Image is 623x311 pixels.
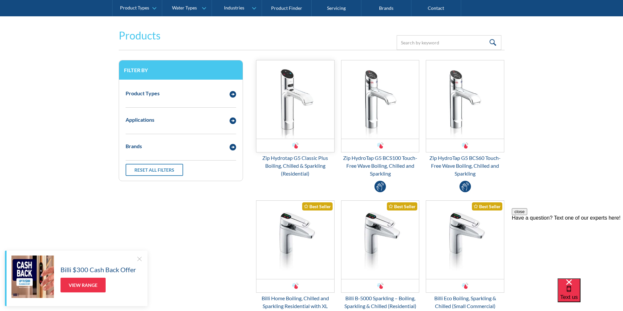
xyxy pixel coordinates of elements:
[341,201,419,279] img: Billi B-5000 Sparkling – Boiling, Sparkling & Chilled (Residential)
[256,154,335,178] div: Zip Hydrotap G5 Classic Plus Boiling, Chilled & Sparkling (Residential)
[426,294,504,310] div: Billi Eco Boiling, Sparkling & Chilled (Small Commercial)
[61,278,106,292] a: View Range
[256,60,335,178] a: Zip Hydrotap G5 Classic Plus Boiling, Chilled & Sparkling (Residential)Zip Hydrotap G5 Classic Pl...
[341,60,419,139] img: Zip HydroTap G5 BCS100 Touch-Free Wave Boiling, Chilled and Sparkling
[341,294,420,310] div: Billi B-5000 Sparkling – Boiling, Sparkling & Chilled (Residential)
[341,60,420,178] a: Zip HydroTap G5 BCS100 Touch-Free Wave Boiling, Chilled and SparklingZip HydroTap G5 BCS100 Touch...
[387,202,417,210] div: Best Seller
[426,60,504,178] a: Zip HydroTap G5 BCS60 Touch-Free Wave Boiling, Chilled and SparklingZip HydroTap G5 BCS60 Touch-F...
[126,164,183,176] a: Reset all filters
[397,35,501,50] input: Search by keyword
[512,208,623,287] iframe: podium webchat widget prompt
[172,5,197,11] div: Water Types
[558,278,623,311] iframe: podium webchat widget bubble
[341,200,420,310] a: Billi B-5000 Sparkling – Boiling, Sparkling & Chilled (Residential)Best SellerBilli B-5000 Sparkl...
[426,154,504,178] div: Zip HydroTap G5 BCS60 Touch-Free Wave Boiling, Chilled and Sparkling
[426,201,504,279] img: Billi Eco Boiling, Sparkling & Chilled (Small Commercial)
[224,5,244,11] div: Industries
[126,89,160,97] div: Product Types
[61,265,136,274] h5: Billi $300 Cash Back Offer
[11,256,54,298] img: Billi $300 Cash Back Offer
[120,5,149,11] div: Product Types
[426,200,504,310] a: Billi Eco Boiling, Sparkling & Chilled (Small Commercial)Best SellerBilli Eco Boiling, Sparkling ...
[124,67,238,73] h3: Filter by
[119,28,161,43] h2: Products
[341,154,420,178] div: Zip HydroTap G5 BCS100 Touch-Free Wave Boiling, Chilled and Sparkling
[256,60,334,139] img: Zip Hydrotap G5 Classic Plus Boiling, Chilled & Sparkling (Residential)
[472,202,502,210] div: Best Seller
[302,202,333,210] div: Best Seller
[426,60,504,139] img: Zip HydroTap G5 BCS60 Touch-Free Wave Boiling, Chilled and Sparkling
[256,201,334,279] img: Billi Home Boiling, Chilled and Sparkling Residential with XL Levered Dispenser
[126,142,142,150] div: Brands
[126,116,154,124] div: Applications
